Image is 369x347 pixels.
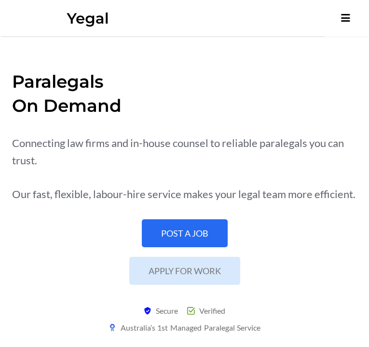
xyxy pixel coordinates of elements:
[149,267,221,275] span: APPLY FOR WORK
[118,319,260,336] span: Australia’s 1st Managed Paralegal Service
[12,69,357,118] h1: Paralegals On Demand
[129,257,240,285] a: APPLY FOR WORK
[197,302,225,319] span: Verified
[142,219,228,247] a: POST A JOB
[12,134,357,169] div: Connecting law firms and in-house counsel to reliable paralegals you can trust.
[153,302,178,319] span: Secure
[12,186,357,203] div: Our fast, flexible, labour-hire service makes your legal team more efficient.
[161,229,208,238] span: POST A JOB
